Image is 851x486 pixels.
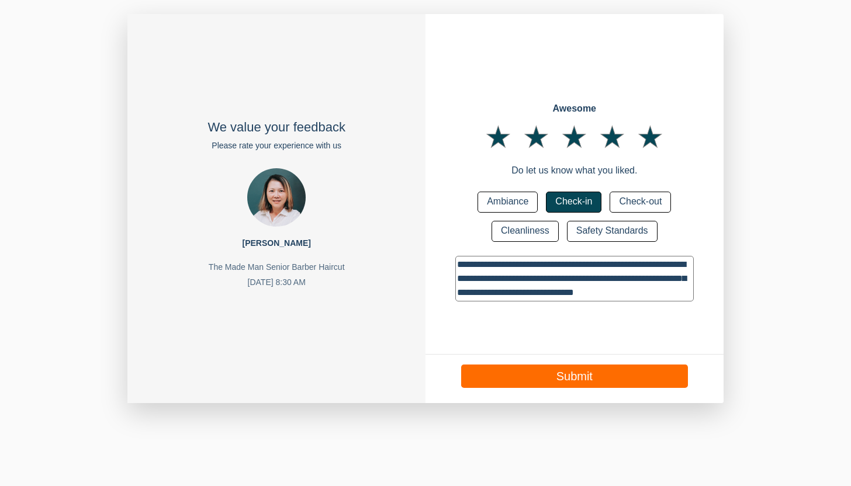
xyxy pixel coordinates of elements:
button: Submit [461,364,688,388]
button: Ambiance [478,192,538,213]
span: ★ [517,115,555,159]
button: Check-in [546,192,601,213]
button: Safety Standards [567,221,658,242]
figcaption: [PERSON_NAME] [242,227,310,251]
span: ★ [555,115,593,159]
button: Check-out [610,192,671,213]
div: [DATE] 8:30 AM [199,275,354,290]
div: Do let us know what you liked. [425,164,724,178]
div: The Made Man Senior Barber Haircut [199,260,354,275]
span: ★ [479,115,517,159]
span: ★ [631,115,669,159]
div: Please rate your experience with us [207,138,345,153]
div: We value your feedback [207,116,345,139]
img: 037c940a-b040-405b-b160-c23c27a5916d.jpeg [247,168,306,227]
div: Awesome [425,102,724,116]
button: Cleanliness [492,221,559,242]
span: ★ [593,115,631,159]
